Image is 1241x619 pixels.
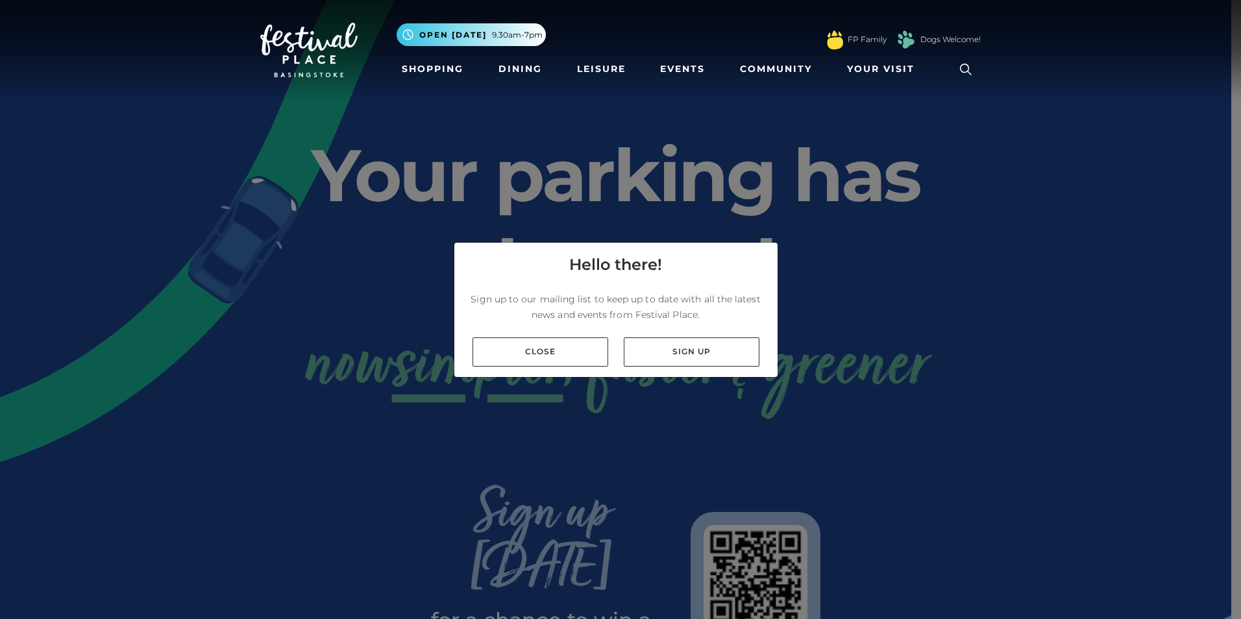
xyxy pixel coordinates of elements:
button: Open [DATE] 9.30am-7pm [397,23,546,46]
a: Your Visit [842,57,926,81]
a: Leisure [572,57,631,81]
a: Dogs Welcome! [920,34,981,45]
a: FP Family [848,34,887,45]
span: Your Visit [847,62,915,76]
a: Community [735,57,817,81]
a: Shopping [397,57,469,81]
p: Sign up to our mailing list to keep up to date with all the latest news and events from Festival ... [465,291,767,322]
span: Open [DATE] [419,29,487,41]
h4: Hello there! [569,253,662,276]
a: Sign up [624,337,759,367]
a: Close [473,337,608,367]
a: Dining [493,57,547,81]
img: Festival Place Logo [260,23,358,77]
span: 9.30am-7pm [492,29,543,41]
a: Events [655,57,710,81]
